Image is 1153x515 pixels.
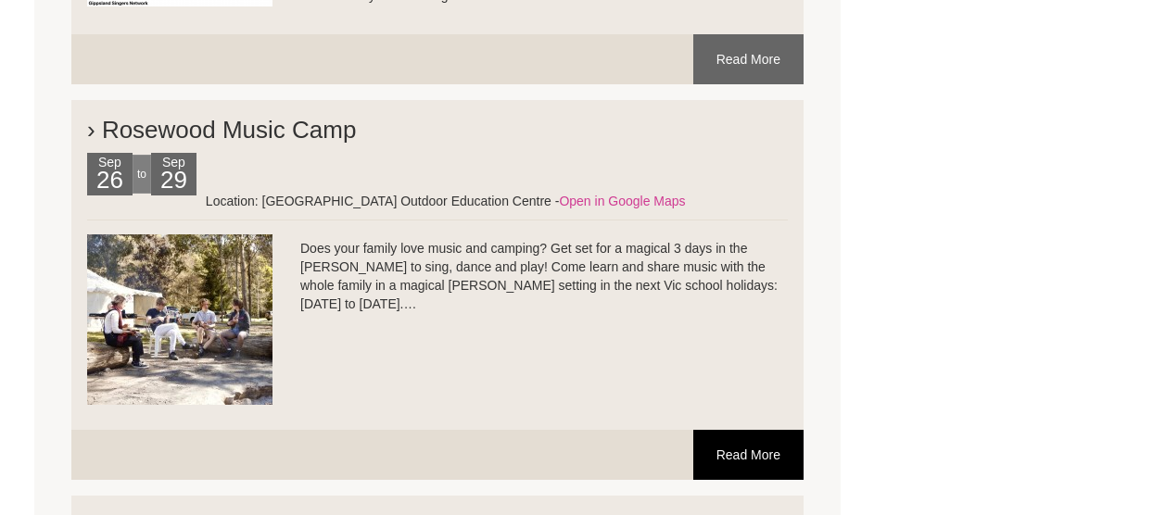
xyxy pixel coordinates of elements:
[87,153,133,195] div: Sep
[151,153,196,195] div: Sep
[87,234,272,405] img: Rosewood.jpg
[87,239,788,313] p: Does your family love music and camping? Get set for a magical 3 days in the [PERSON_NAME] to sin...
[87,97,788,153] h2: › Rosewood Music Camp
[693,34,804,84] a: Read More
[693,430,804,480] a: Read More
[87,192,788,210] div: Location: [GEOGRAPHIC_DATA] Outdoor Education Centre -
[559,194,685,208] a: Open in Google Maps
[133,155,151,194] div: to
[156,171,192,195] h2: 29
[92,171,128,195] h2: 26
